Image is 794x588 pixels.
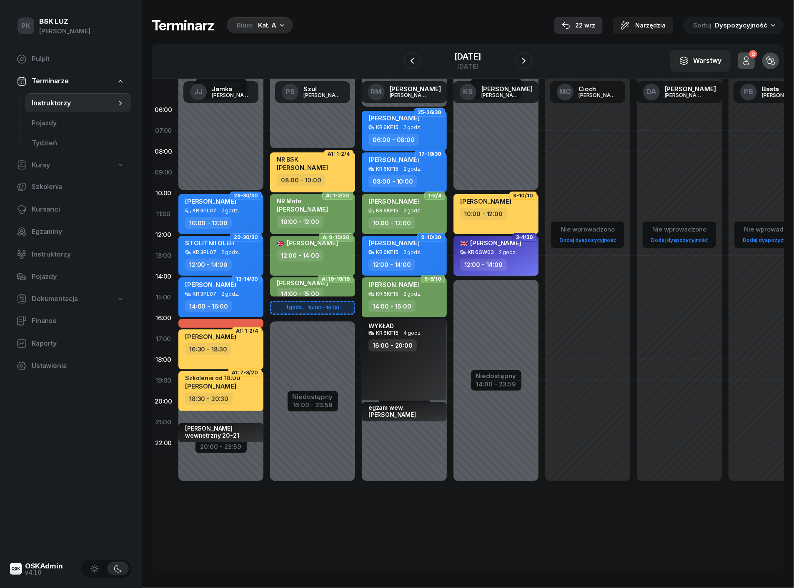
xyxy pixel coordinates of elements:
[303,86,343,92] div: Szul
[376,166,398,172] div: KR 6KF15
[328,153,350,155] span: A1: 1-2/4
[460,197,511,205] span: [PERSON_NAME]
[200,441,242,450] div: 20:00 - 23:59
[275,81,350,103] a: PSSzul[PERSON_NAME]
[454,52,481,61] div: [DATE]
[10,156,131,175] a: Kursy
[550,81,625,103] a: MCCioch[PERSON_NAME]
[368,404,442,418] div: egzam wew. [PERSON_NAME]
[152,141,175,162] div: 08:00
[646,88,656,95] span: DA
[212,86,252,92] div: Jamka
[224,17,293,34] button: BiuroKat. A
[303,92,343,98] div: [PERSON_NAME]
[236,330,258,332] span: A1: 1-2/4
[371,88,382,95] span: RM
[25,133,131,153] a: Tydzień
[25,570,63,576] div: v4.1.0
[152,349,175,370] div: 18:00
[194,88,203,95] span: JJ
[32,138,125,149] span: Tydzień
[368,259,415,271] div: 12:00 - 14:00
[665,86,716,92] div: [PERSON_NAME]
[185,259,232,271] div: 12:00 - 14:00
[683,17,784,34] button: Sortuj Dyspozycyjność
[32,294,78,304] span: Dokumentacja
[460,239,521,247] span: [PERSON_NAME]
[293,394,333,400] div: Niedostępny
[476,371,516,389] button: Niedostępny14:00 - 23:59
[10,289,131,309] a: Dokumentacja
[152,308,175,329] div: 16:00
[476,373,516,379] div: Niedostępny
[32,182,125,192] span: Szkolenia
[368,281,420,289] span: [PERSON_NAME]
[403,330,422,336] span: 4 godz.
[516,237,533,238] span: 3-4/30
[556,224,619,235] div: Nie wprowadzono
[376,249,398,255] div: KR 6KF15
[10,72,131,91] a: Terminarze
[152,204,175,224] div: 11:00
[10,267,131,287] a: Pojazdy
[10,49,131,69] a: Pulpit
[421,237,441,238] span: 9-10/30
[193,208,216,213] div: KR 3PL07
[403,291,421,297] span: 2 godz.
[258,20,276,30] div: Kat. A
[635,20,666,30] span: Narzędzia
[32,361,125,371] span: Ustawienia
[562,20,595,30] div: 22 wrz
[715,21,767,29] span: Dyspozycyjność
[32,316,125,326] span: Finanse
[559,88,571,95] span: MC
[232,372,258,374] span: A1: 7-8/20
[277,197,328,204] div: NR Moto
[403,208,421,214] span: 2 godz.
[368,114,420,122] span: [PERSON_NAME]
[376,208,398,213] div: KR 6KF15
[293,392,333,410] button: Niedostępny16:00 - 23:59
[185,281,236,289] span: [PERSON_NAME]
[277,216,323,228] div: 10:00 - 12:00
[152,100,175,120] div: 06:00
[152,412,175,433] div: 21:00
[152,245,175,266] div: 13:00
[738,52,755,69] button: 3
[234,237,258,238] span: 29-30/30
[648,235,711,245] a: Dodaj dyspozycyjność
[237,20,253,30] div: Biuro
[636,81,723,103] a: DA[PERSON_NAME][PERSON_NAME]
[277,239,338,247] span: [PERSON_NAME]
[368,339,417,351] div: 16:00 - 20:00
[32,338,125,349] span: Raporty
[10,177,131,197] a: Szkolenia
[376,291,398,296] div: KR 6KF15
[212,92,252,98] div: [PERSON_NAME]
[460,259,507,271] div: 12:00 - 14:00
[368,322,394,329] div: WYKŁAD
[277,239,285,247] span: 🇬🇧
[670,50,731,72] button: Warstwy
[193,442,216,447] div: KR 3PL07
[10,199,131,219] a: Kursanci
[185,217,232,229] div: 10:00 - 12:00
[277,279,328,287] span: [PERSON_NAME]
[468,249,494,255] div: KR 6GW03
[481,92,521,98] div: [PERSON_NAME]
[418,112,441,113] span: 25-26/30
[425,278,441,280] span: 5-6/10
[368,156,420,164] span: [PERSON_NAME]
[376,125,398,130] div: KR 6KF15
[185,382,236,390] span: [PERSON_NAME]
[152,433,175,453] div: 22:00
[744,88,753,95] span: PB
[368,239,420,247] span: [PERSON_NAME]
[10,244,131,264] a: Instruktorzy
[277,156,328,163] div: NR BSK
[221,249,239,255] span: 2 godz.
[554,17,603,34] button: 22 wrz
[183,81,258,103] a: JJJamka[PERSON_NAME]
[32,204,125,215] span: Kursanci
[513,195,533,197] span: 9-10/10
